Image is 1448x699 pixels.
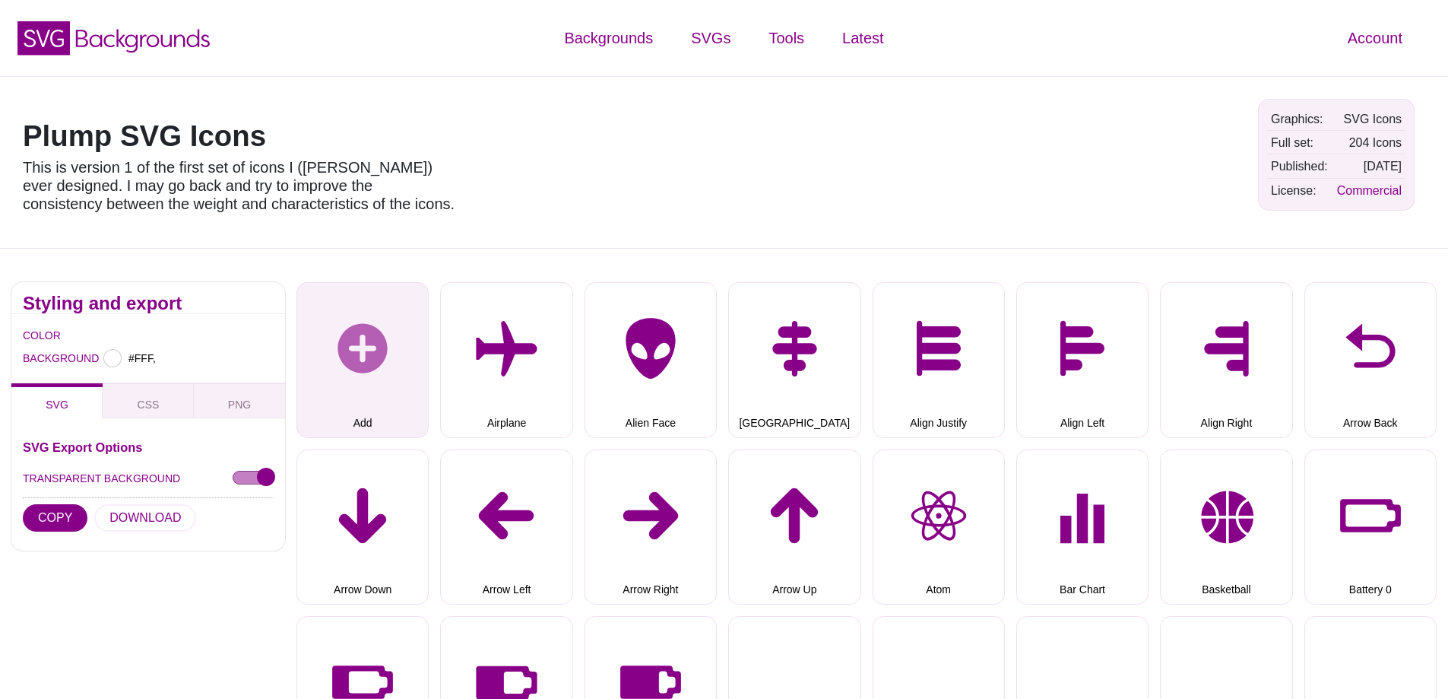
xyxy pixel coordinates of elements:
[1304,282,1437,437] button: Arrow Back
[873,450,1005,605] button: Atom
[23,326,42,345] label: COLOR
[23,504,87,532] button: COPY
[1333,132,1405,154] td: 204 Icons
[296,282,429,437] button: Add
[1333,108,1405,130] td: SVG Icons
[1267,155,1332,177] td: Published:
[585,450,717,605] button: Arrow Right
[103,383,194,418] button: CSS
[194,383,285,418] button: PNG
[1267,180,1332,202] td: License:
[23,348,42,368] label: BACKGROUND
[728,450,860,605] button: Arrow Up
[23,297,274,310] h2: Styling and export
[1016,450,1149,605] button: Bar Chart
[1160,450,1292,605] button: Basketball
[138,399,160,411] span: CSS
[873,282,1005,437] button: Align Justify
[1304,450,1437,605] button: Battery 0
[94,504,196,532] button: DOWNLOAD
[823,15,902,61] a: Latest
[23,441,274,453] h3: SVG Export Options
[545,15,672,61] a: Backgrounds
[1337,184,1402,197] a: Commercial
[1333,155,1405,177] td: [DATE]
[1160,282,1292,437] button: Align Right
[672,15,749,61] a: SVGs
[440,282,572,437] button: Airplane
[1016,282,1149,437] button: Align Left
[749,15,823,61] a: Tools
[728,282,860,437] button: [GEOGRAPHIC_DATA]
[296,450,429,605] button: Arrow Down
[440,450,572,605] button: Arrow Left
[1267,132,1332,154] td: Full set:
[228,399,251,411] span: PNG
[23,122,456,151] h1: Plump SVG Icons
[585,282,717,437] button: Alien Face
[1329,15,1421,61] a: Account
[23,158,456,213] p: This is version 1 of the first set of icons I ([PERSON_NAME]) ever designed. I may go back and tr...
[1267,108,1332,130] td: Graphics:
[23,469,180,488] label: TRANSPARENT BACKGROUND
